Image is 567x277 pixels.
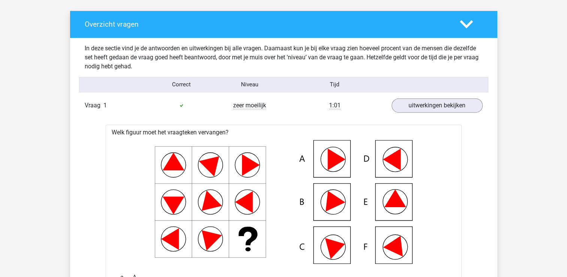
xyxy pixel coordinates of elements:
span: Vraag [85,101,103,110]
div: Correct [147,80,215,89]
div: In deze sectie vind je de antwoorden en uitwerkingen bij alle vragen. Daarnaast kun je bij elke v... [79,44,488,71]
span: zeer moeilijk [233,102,266,109]
a: uitwerkingen bekijken [392,98,483,113]
span: 1:01 [329,102,341,109]
div: Tijd [283,80,386,89]
h4: Overzicht vragen [85,20,449,29]
div: Niveau [215,80,284,89]
span: 1 [103,102,107,109]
